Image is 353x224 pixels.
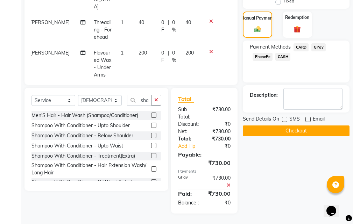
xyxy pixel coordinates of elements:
[168,19,169,34] span: |
[121,19,123,26] span: 1
[178,168,231,174] div: Payments
[203,189,236,198] div: ₹730.00
[289,115,300,124] span: SMS
[31,179,133,186] div: Shampoo With Conditioner - Oil Wash(Extra)
[173,143,210,150] a: Add Tip
[139,19,144,26] span: 40
[31,152,135,160] div: Shampoo With Conditioner - Treatment(Extra)
[139,50,147,56] span: 200
[173,174,204,189] div: GPay
[185,50,194,56] span: 200
[285,14,309,21] label: Redemption
[172,19,177,34] span: 0 %
[204,174,236,189] div: ₹730.00
[173,150,236,159] div: Payable:
[31,162,148,176] div: Shampoo With Conditioner - Hair Extension Wash/Long Hair
[311,43,326,51] span: GPay
[241,15,274,21] label: Manual Payment
[250,92,278,99] div: Description:
[173,199,204,207] div: Balance :
[173,159,236,167] div: ₹730.00
[31,112,138,119] div: Men'S Hair - Hair Wash (Shampoo/Conditioner)
[173,121,204,128] div: Discount:
[185,19,191,26] span: 40
[178,95,194,103] span: Total
[173,189,203,198] div: Paid:
[243,115,279,124] span: Send Details On
[94,50,111,78] span: Flavoured Wax - Under Arms
[291,25,303,34] img: _gift.svg
[210,143,236,150] div: ₹0
[173,135,204,143] div: Total:
[204,128,236,135] div: ₹730.00
[275,53,290,61] span: CASH
[252,26,263,33] img: _cash.svg
[161,49,165,64] span: 0 F
[127,95,151,106] input: Search or Scan
[204,199,236,207] div: ₹0
[94,19,112,40] span: Threading - Forehead
[204,121,236,128] div: ₹0
[31,132,133,139] div: Shampoo With Conditioner - Below Shoulder
[204,135,236,143] div: ₹730.00
[31,142,123,150] div: Shampoo With Conditioner - Upto Waist
[31,122,130,129] div: Shampoo With Conditioner - Upto Shoulder
[324,196,346,217] iframe: chat widget
[30,50,70,56] span: [PERSON_NAME]
[313,115,325,124] span: Email
[173,128,204,135] div: Net:
[121,50,123,56] span: 1
[294,43,309,51] span: CARD
[168,49,169,64] span: |
[243,125,350,136] button: Checkout
[253,53,273,61] span: PhonePe
[172,49,177,64] span: 0 %
[204,106,236,121] div: ₹730.00
[30,19,70,26] span: [PERSON_NAME]
[250,43,291,51] span: Payment Methods
[161,19,165,34] span: 0 F
[173,106,204,121] div: Sub Total:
